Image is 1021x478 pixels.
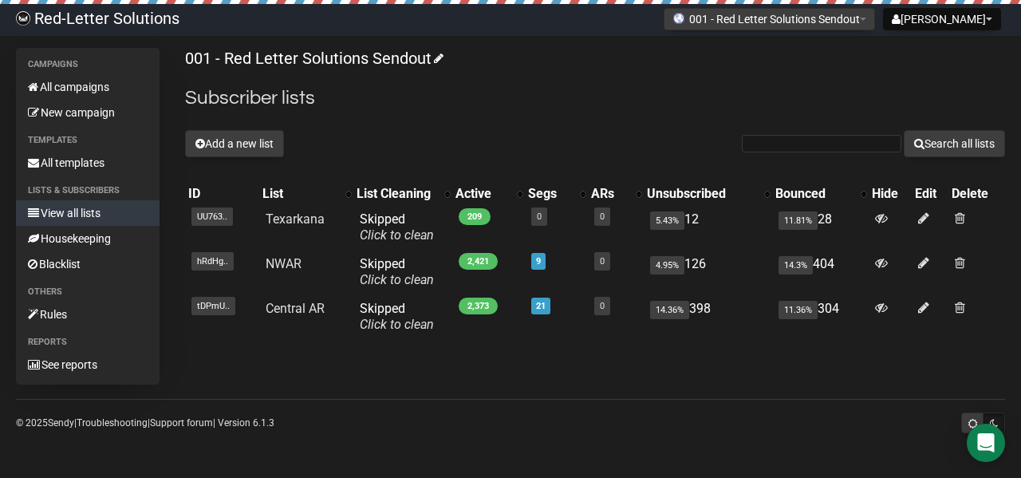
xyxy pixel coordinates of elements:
span: 2,373 [459,298,498,314]
a: 9 [536,256,541,267]
li: Reports [16,333,160,352]
div: Unsubscribed [647,186,757,202]
div: List [262,186,337,202]
button: Add a new list [185,130,284,157]
a: 21 [536,301,546,311]
span: 11.36% [779,301,818,319]
a: Sendy [48,417,74,429]
div: Segs [528,186,572,202]
img: 983279c4004ba0864fc8a668c650e103 [16,11,30,26]
div: Active [455,186,509,202]
a: New campaign [16,100,160,125]
a: 0 [600,256,605,267]
span: 14.36% [650,301,689,319]
a: All campaigns [16,74,160,100]
th: Edit: No sort applied, sorting is disabled [912,183,948,205]
td: 398 [644,294,773,339]
li: Campaigns [16,55,160,74]
a: Troubleshooting [77,417,148,429]
td: 404 [772,250,869,294]
th: Unsubscribed: No sort applied, activate to apply an ascending sort [644,183,773,205]
div: Open Intercom Messenger [967,424,1005,462]
a: Texarkana [266,211,325,227]
span: 14.3% [779,256,813,275]
a: View all lists [16,200,160,226]
li: Others [16,282,160,302]
li: Lists & subscribers [16,181,160,200]
td: 304 [772,294,869,339]
div: Hide [872,186,909,202]
td: 126 [644,250,773,294]
span: UU763.. [191,207,233,226]
a: Rules [16,302,160,327]
a: Support forum [150,417,213,429]
a: 0 [600,211,605,222]
span: tDPmU.. [191,297,235,315]
div: Bounced [775,186,853,202]
span: hRdHg.. [191,252,234,271]
span: 209 [459,208,491,225]
div: ID [188,186,256,202]
span: Skipped [360,211,434,243]
span: 2,421 [459,253,498,270]
a: Click to clean [360,317,434,332]
td: 28 [772,205,869,250]
a: Click to clean [360,227,434,243]
th: Active: No sort applied, activate to apply an ascending sort [452,183,525,205]
a: 0 [600,301,605,311]
td: 12 [644,205,773,250]
a: All templates [16,150,160,176]
span: Skipped [360,301,434,332]
th: List: No sort applied, activate to apply an ascending sort [259,183,353,205]
div: List Cleaning [357,186,436,202]
th: Segs: No sort applied, activate to apply an ascending sort [525,183,588,205]
span: Skipped [360,256,434,287]
div: Delete [952,186,1002,202]
span: 5.43% [650,211,684,230]
a: 0 [537,211,542,222]
span: 4.95% [650,256,684,275]
a: See reports [16,352,160,377]
th: Hide: No sort applied, sorting is disabled [869,183,912,205]
p: © 2025 | | | Version 6.1.3 [16,414,274,432]
th: Bounced: No sort applied, activate to apply an ascending sort [772,183,869,205]
a: Housekeeping [16,226,160,251]
h2: Subscriber lists [185,84,1005,113]
a: NWAR [266,256,302,271]
a: Blacklist [16,251,160,277]
div: Edit [915,186,945,202]
button: 001 - Red Letter Solutions Sendout [664,8,875,30]
li: Templates [16,131,160,150]
button: [PERSON_NAME] [883,8,1001,30]
span: 11.81% [779,211,818,230]
th: List Cleaning: No sort applied, activate to apply an ascending sort [353,183,452,205]
div: ARs [591,186,628,202]
th: ID: No sort applied, sorting is disabled [185,183,259,205]
img: favicons [672,12,685,25]
th: ARs: No sort applied, activate to apply an ascending sort [588,183,644,205]
th: Delete: No sort applied, sorting is disabled [948,183,1005,205]
button: Search all lists [904,130,1005,157]
a: Click to clean [360,272,434,287]
a: 001 - Red Letter Solutions Sendout [185,49,441,68]
a: Central AR [266,301,325,316]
